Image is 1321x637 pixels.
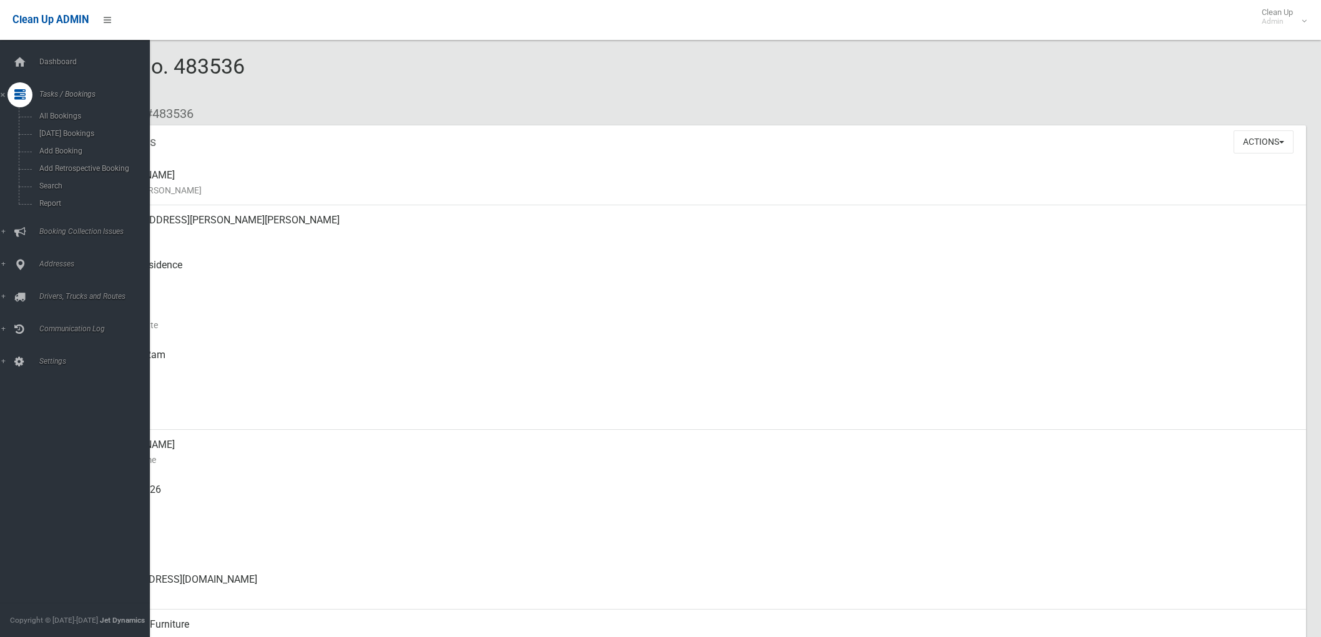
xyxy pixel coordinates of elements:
[10,616,98,625] span: Copyright © [DATE]-[DATE]
[100,616,145,625] strong: Jet Dynamics
[100,318,1296,333] small: Collection Date
[36,227,160,236] span: Booking Collection Issues
[36,292,160,301] span: Drivers, Trucks and Routes
[100,228,1296,243] small: Address
[100,160,1296,205] div: [PERSON_NAME]
[100,452,1296,467] small: Contact Name
[12,14,89,26] span: Clean Up ADMIN
[36,147,150,155] span: Add Booking
[36,164,150,173] span: Add Retrospective Booking
[100,497,1296,512] small: Mobile
[100,430,1296,475] div: [PERSON_NAME]
[55,565,1306,610] a: [EMAIL_ADDRESS][DOMAIN_NAME]Email
[100,205,1296,250] div: [STREET_ADDRESS][PERSON_NAME][PERSON_NAME]
[100,273,1296,288] small: Pickup Point
[1234,130,1294,153] button: Actions
[100,362,1296,377] small: Collected At
[136,102,194,125] li: #483536
[36,182,150,190] span: Search
[36,199,150,208] span: Report
[36,90,160,99] span: Tasks / Bookings
[100,250,1296,295] div: Front of Residence
[36,324,160,333] span: Communication Log
[100,587,1296,602] small: Email
[55,54,245,102] span: Booking No. 483536
[100,475,1296,520] div: 0477 176 126
[36,260,160,268] span: Addresses
[36,129,150,138] span: [DATE] Bookings
[100,340,1296,385] div: [DATE] 8:22am
[100,407,1296,422] small: Zone
[100,183,1296,198] small: Name of [PERSON_NAME]
[100,565,1296,610] div: [EMAIL_ADDRESS][DOMAIN_NAME]
[36,112,150,120] span: All Bookings
[36,57,160,66] span: Dashboard
[1262,17,1293,26] small: Admin
[36,357,160,366] span: Settings
[100,520,1296,565] div: None given
[100,295,1296,340] div: [DATE]
[1255,7,1305,26] span: Clean Up
[100,542,1296,557] small: Landline
[100,385,1296,430] div: [DATE]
